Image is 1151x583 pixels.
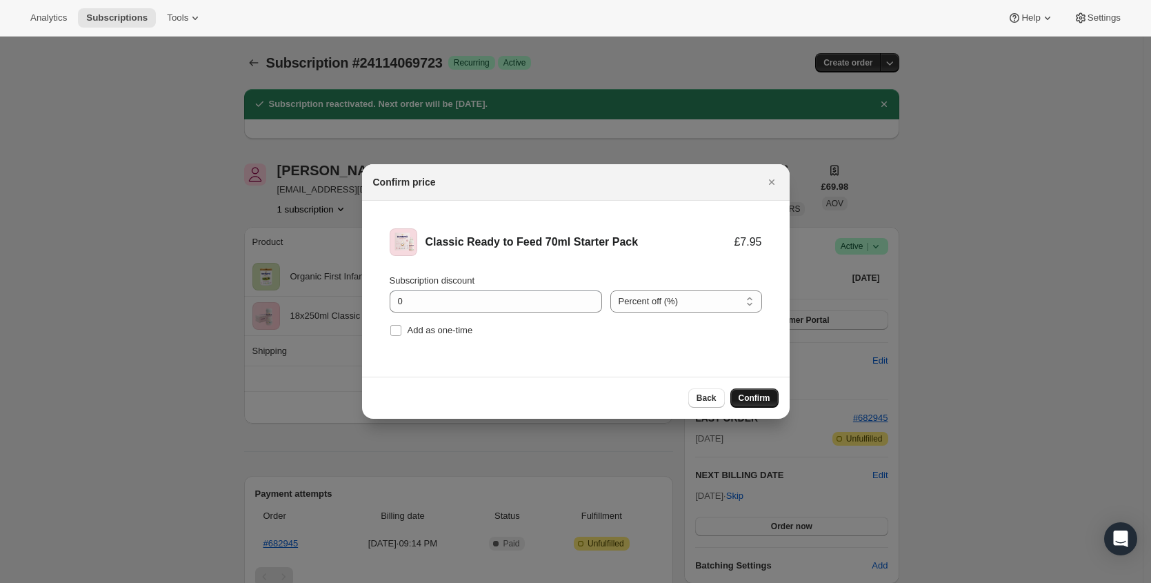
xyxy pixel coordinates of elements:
[426,235,734,249] div: Classic Ready to Feed 70ml Starter Pack
[1021,12,1040,23] span: Help
[408,325,473,335] span: Add as one-time
[390,228,417,256] img: Classic Ready to Feed 70ml Starter Pack
[167,12,188,23] span: Tools
[159,8,210,28] button: Tools
[390,275,475,286] span: Subscription discount
[78,8,156,28] button: Subscriptions
[86,12,148,23] span: Subscriptions
[373,175,436,189] h2: Confirm price
[1065,8,1129,28] button: Settings
[697,393,717,404] span: Back
[739,393,770,404] span: Confirm
[999,8,1062,28] button: Help
[762,172,781,192] button: Close
[30,12,67,23] span: Analytics
[730,388,779,408] button: Confirm
[1104,522,1137,555] div: Open Intercom Messenger
[688,388,725,408] button: Back
[1088,12,1121,23] span: Settings
[22,8,75,28] button: Analytics
[734,235,761,249] div: £7.95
